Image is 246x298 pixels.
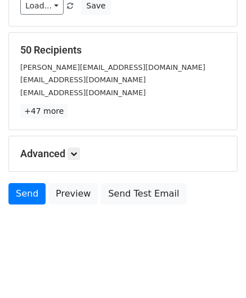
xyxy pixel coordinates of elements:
a: Send Test Email [101,183,186,204]
small: [EMAIL_ADDRESS][DOMAIN_NAME] [20,88,146,97]
a: Preview [48,183,98,204]
a: Send [8,183,46,204]
a: +47 more [20,104,68,118]
h5: Advanced [20,148,226,160]
iframe: Chat Widget [190,244,246,298]
small: [PERSON_NAME][EMAIL_ADDRESS][DOMAIN_NAME] [20,63,205,72]
small: [EMAIL_ADDRESS][DOMAIN_NAME] [20,75,146,84]
h5: 50 Recipients [20,44,226,56]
